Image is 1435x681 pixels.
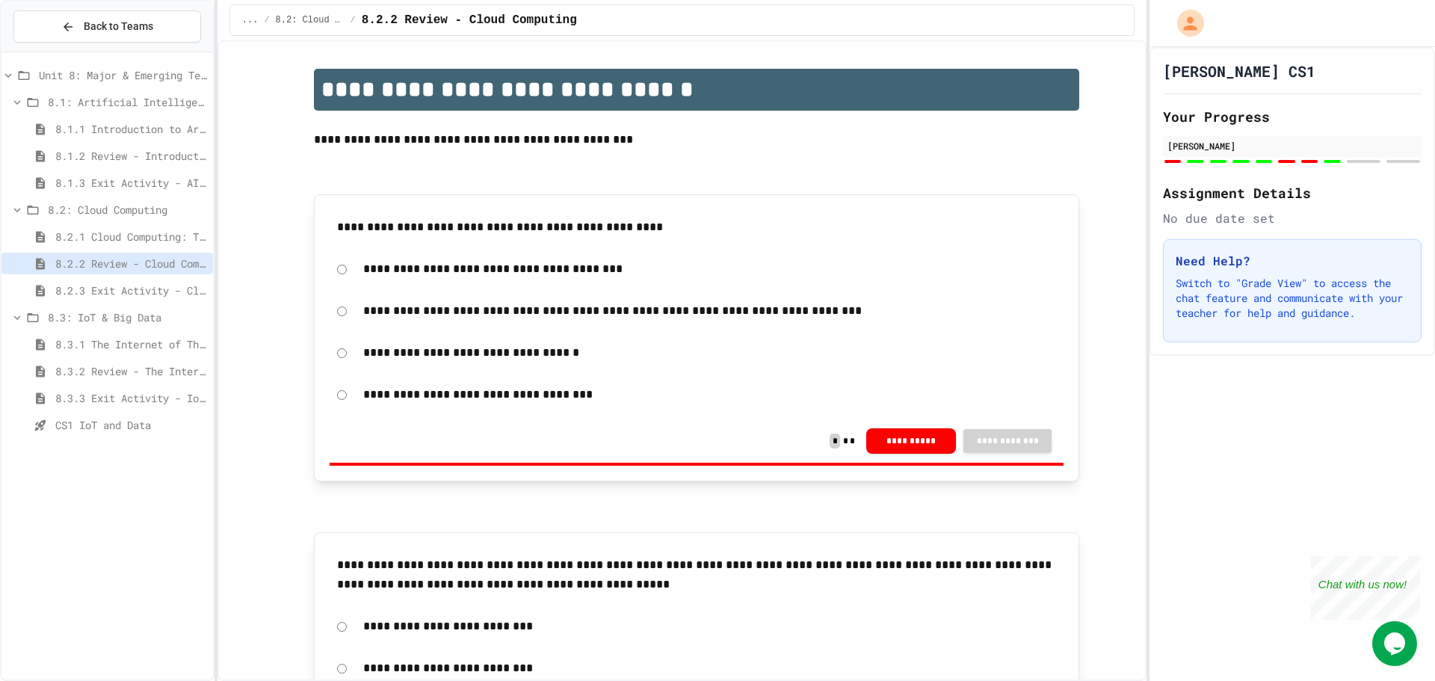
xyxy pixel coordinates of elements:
span: ... [242,14,259,26]
span: 8.2.2 Review - Cloud Computing [55,256,207,271]
span: / [264,14,269,26]
h2: Your Progress [1163,106,1422,127]
span: 8.2.2 Review - Cloud Computing [362,11,577,29]
p: Switch to "Grade View" to access the chat feature and communicate with your teacher for help and ... [1176,276,1409,321]
span: Back to Teams [84,19,153,34]
h1: [PERSON_NAME] CS1 [1163,61,1315,81]
iframe: chat widget [1311,556,1420,620]
div: My Account [1161,6,1208,40]
span: 8.3.1 The Internet of Things and Big Data: Our Connected Digital World [55,336,207,352]
span: 8.1: Artificial Intelligence Basics [48,94,207,110]
iframe: chat widget [1372,621,1420,666]
button: Back to Teams [13,10,201,43]
div: No due date set [1163,209,1422,227]
span: Unit 8: Major & Emerging Technologies [39,67,207,83]
span: 8.2.1 Cloud Computing: Transforming the Digital World [55,229,207,244]
span: / [351,14,356,26]
span: CS1 IoT and Data [55,417,207,433]
span: 8.3.2 Review - The Internet of Things and Big Data [55,363,207,379]
span: 8.2.3 Exit Activity - Cloud Service Detective [55,283,207,298]
div: [PERSON_NAME] [1167,139,1417,152]
span: 8.1.3 Exit Activity - AI Detective [55,175,207,191]
span: 8.2: Cloud Computing [276,14,345,26]
span: 8.2: Cloud Computing [48,202,207,218]
h3: Need Help? [1176,252,1409,270]
span: 8.3.3 Exit Activity - IoT Data Detective Challenge [55,390,207,406]
h2: Assignment Details [1163,182,1422,203]
span: 8.1.2 Review - Introduction to Artificial Intelligence [55,148,207,164]
span: 8.1.1 Introduction to Artificial Intelligence [55,121,207,137]
span: 8.3: IoT & Big Data [48,309,207,325]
